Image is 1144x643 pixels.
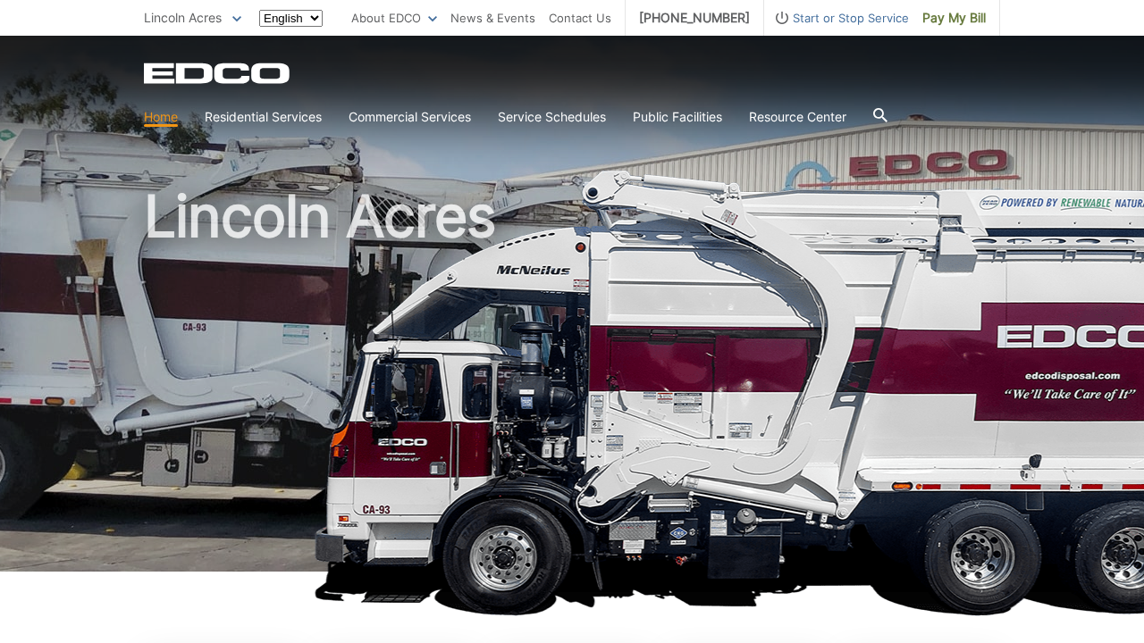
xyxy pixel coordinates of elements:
[498,107,606,127] a: Service Schedules
[351,8,437,28] a: About EDCO
[144,188,1000,580] h1: Lincoln Acres
[749,107,846,127] a: Resource Center
[349,107,471,127] a: Commercial Services
[549,8,611,28] a: Contact Us
[922,8,986,28] span: Pay My Bill
[144,63,292,84] a: EDCD logo. Return to the homepage.
[450,8,535,28] a: News & Events
[633,107,722,127] a: Public Facilities
[144,10,222,25] span: Lincoln Acres
[144,107,178,127] a: Home
[259,10,323,27] select: Select a language
[205,107,322,127] a: Residential Services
